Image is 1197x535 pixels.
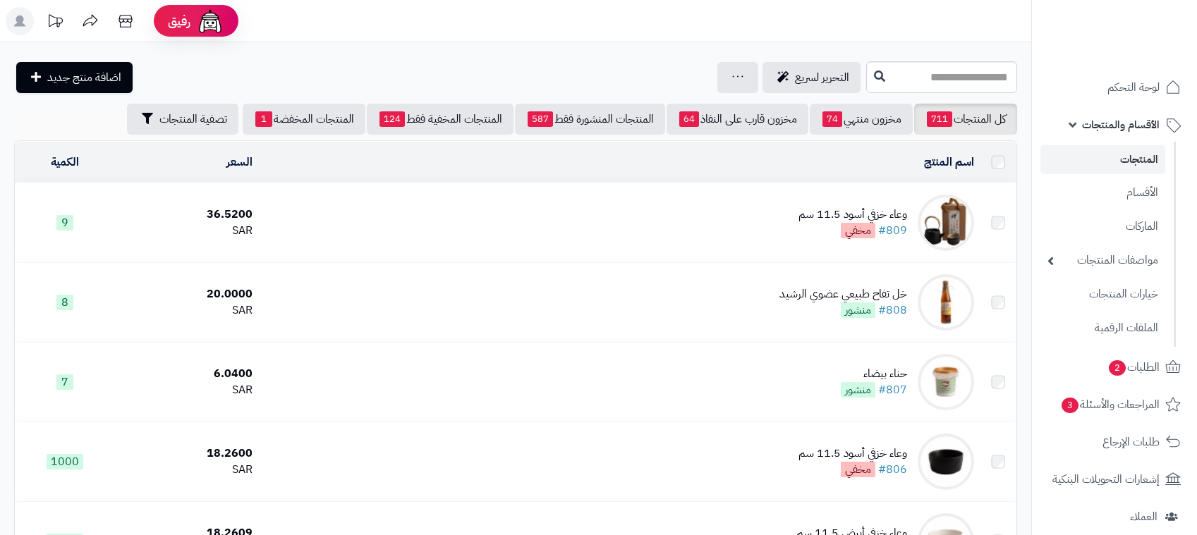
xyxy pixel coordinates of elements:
[878,461,907,478] a: #806
[798,445,907,462] div: وعاء خزفي أسود 11.5 سم
[810,104,913,135] a: مخزون منتهي74
[841,302,875,318] span: منشور
[1107,357,1160,377] span: الطلبات
[1040,425,1189,459] a: طلبات الإرجاع
[121,207,253,223] div: 36.5200
[918,433,974,490] img: وعاء خزفي أسود 11.5 سم
[51,154,79,171] a: الكمية
[159,111,227,128] span: تصفية المنتجات
[226,154,253,171] a: السعر
[121,366,253,382] div: 6.0400
[1040,388,1189,422] a: المراجعات والأسئلة3
[798,207,907,223] div: وعاء خزفي أسود 11.5 سم
[16,62,133,93] a: اضافة منتج جديد
[1040,145,1165,174] a: المنتجات
[379,111,405,127] span: 124
[779,286,907,302] div: خل تفاح طبيعي عضوي الرشيد
[1130,507,1157,527] span: العملاء
[1102,432,1160,452] span: طلبات الإرجاع
[1107,78,1160,97] span: لوحة التحكم
[1060,395,1160,414] span: المراجعات والأسئلة
[37,7,73,39] a: تحديثات المنصة
[878,222,907,239] a: #809
[762,62,861,93] a: التحرير لسريع
[121,462,253,478] div: SAR
[841,366,907,382] div: حناء بيضاء
[168,13,190,30] span: رفيق
[255,111,272,127] span: 1
[243,104,365,135] a: المنتجات المخفضة1
[918,354,974,410] img: حناء بيضاء
[841,462,875,477] span: مخفي
[56,374,73,390] span: 7
[196,7,224,35] img: ai-face.png
[127,104,238,135] button: تصفية المنتجات
[918,195,974,251] img: وعاء خزفي أسود 11.5 سم
[1109,360,1126,376] span: 2
[1040,178,1165,208] a: الأقسام
[1040,211,1165,242] a: الماركات
[56,215,73,230] span: 9
[1082,115,1160,135] span: الأقسام والمنتجات
[515,104,665,135] a: المنتجات المنشورة فقط587
[56,295,73,310] span: 8
[841,223,875,238] span: مخفي
[1040,245,1165,276] a: مواصفات المنتجات
[914,104,1017,135] a: كل المنتجات711
[1062,398,1078,413] span: 3
[918,274,974,331] img: خل تفاح طبيعي عضوي الرشيد
[841,382,875,398] span: منشور
[47,454,83,469] span: 1000
[795,69,849,86] span: التحرير لسريع
[528,111,553,127] span: 587
[121,302,253,319] div: SAR
[679,111,699,127] span: 64
[1052,469,1160,489] span: إشعارات التحويلات البنكية
[1040,313,1165,343] a: الملفات الرقمية
[667,104,808,135] a: مخزون قارب على النفاذ64
[924,154,974,171] a: اسم المنتج
[1040,279,1165,309] a: خيارات المنتجات
[1040,70,1189,104] a: لوحة التحكم
[1040,350,1189,384] a: الطلبات2
[927,111,952,127] span: 711
[121,382,253,398] div: SAR
[822,111,842,127] span: 74
[121,445,253,462] div: 18.2600
[47,69,121,86] span: اضافة منتج جديد
[878,381,907,398] a: #807
[121,286,253,302] div: 20.0000
[367,104,514,135] a: المنتجات المخفية فقط124
[1040,462,1189,496] a: إشعارات التحويلات البنكية
[878,302,907,319] a: #808
[1040,500,1189,534] a: العملاء
[121,223,253,239] div: SAR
